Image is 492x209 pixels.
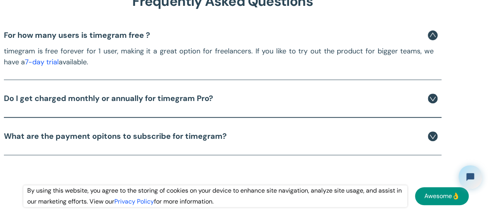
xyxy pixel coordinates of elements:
[4,46,438,68] p: timegram is free forever for 1 user, making it a great option for freelancers. If you like to try...
[25,57,59,67] a: 7-day trial
[4,94,213,103] h4: Do I get charged monthly or annually for timegram Pro?
[4,131,227,141] strong: What are the payment opitons to subscribe for timegram?
[4,30,150,40] h4: For how many users is timegram free ?
[452,159,488,195] iframe: Tidio Chat
[415,187,469,205] a: Awesome👌
[114,197,154,205] a: Privacy Policy
[23,185,407,207] div: By using this website, you agree to the storing of cookies on your device to enhance site navigat...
